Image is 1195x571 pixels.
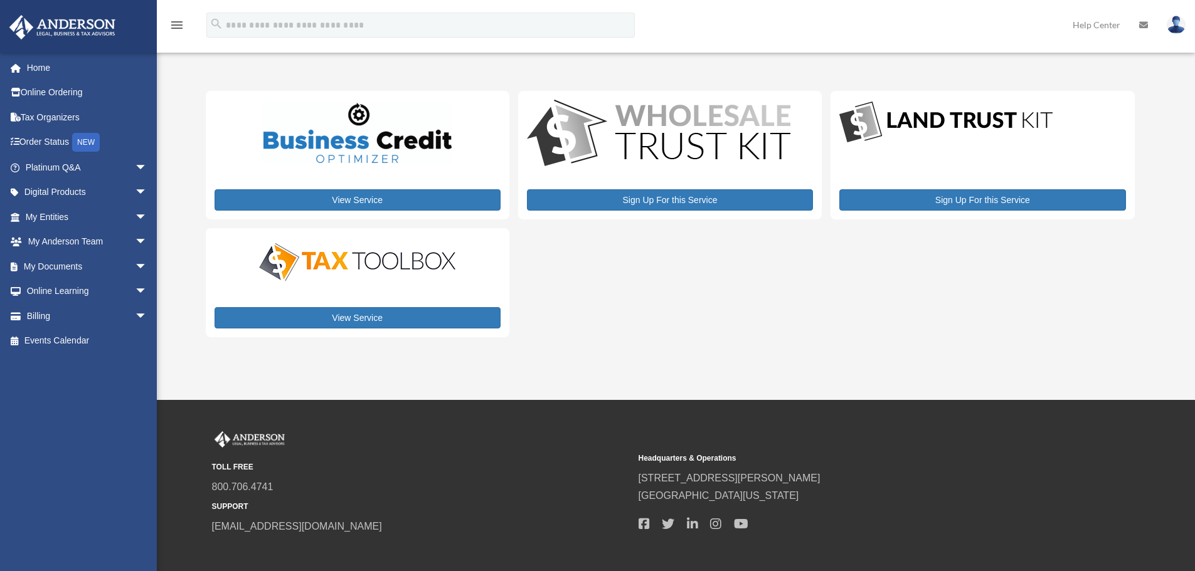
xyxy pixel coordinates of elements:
small: Headquarters & Operations [639,452,1056,465]
a: Events Calendar [9,328,166,354]
a: Sign Up For this Service [527,189,813,211]
a: Home [9,55,166,80]
a: Platinum Q&Aarrow_drop_down [9,155,166,180]
a: Online Learningarrow_drop_down [9,279,166,304]
a: My Documentsarrow_drop_down [9,254,166,279]
a: Billingarrow_drop_down [9,303,166,328]
a: 800.706.4741 [212,481,274,492]
img: Anderson Advisors Platinum Portal [6,15,119,39]
img: User Pic [1167,16,1186,34]
a: [EMAIL_ADDRESS][DOMAIN_NAME] [212,521,382,532]
img: Anderson Advisors Platinum Portal [212,431,287,448]
span: arrow_drop_down [135,279,160,305]
span: arrow_drop_down [135,303,160,329]
a: [STREET_ADDRESS][PERSON_NAME] [639,473,821,483]
a: Digital Productsarrow_drop_down [9,180,160,205]
div: NEW [72,133,100,152]
img: LandTrust_lgo-1.jpg [839,100,1053,145]
a: Online Ordering [9,80,166,105]
span: arrow_drop_down [135,180,160,206]
span: arrow_drop_down [135,254,160,280]
i: search [210,17,223,31]
a: Tax Organizers [9,105,166,130]
a: [GEOGRAPHIC_DATA][US_STATE] [639,490,799,501]
i: menu [169,18,184,33]
a: My Entitiesarrow_drop_down [9,204,166,229]
span: arrow_drop_down [135,204,160,230]
small: TOLL FREE [212,461,630,474]
a: View Service [215,189,501,211]
a: menu [169,22,184,33]
small: SUPPORT [212,500,630,513]
span: arrow_drop_down [135,155,160,181]
a: Order StatusNEW [9,130,166,155]
span: arrow_drop_down [135,229,160,255]
a: My Anderson Teamarrow_drop_down [9,229,166,254]
img: WS-Trust-Kit-lgo-1.jpg [527,100,790,169]
a: Sign Up For this Service [839,189,1125,211]
a: View Service [215,307,501,328]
